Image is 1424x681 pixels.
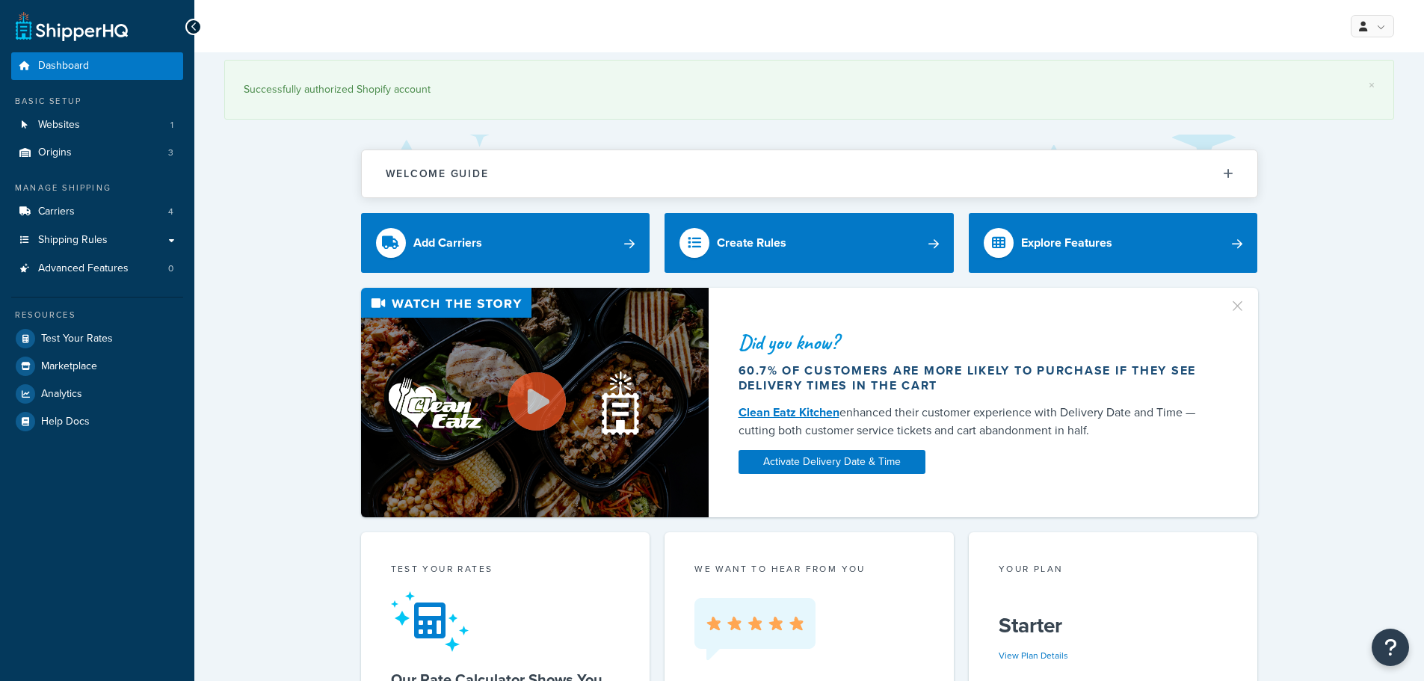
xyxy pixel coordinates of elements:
[361,213,650,273] a: Add Carriers
[362,150,1257,197] button: Welcome Guide
[38,119,80,132] span: Websites
[11,380,183,407] a: Analytics
[168,147,173,159] span: 3
[1369,79,1375,91] a: ×
[739,363,1211,393] div: 60.7% of customers are more likely to purchase if they see delivery times in the cart
[168,262,173,275] span: 0
[11,95,183,108] div: Basic Setup
[739,404,1211,440] div: enhanced their customer experience with Delivery Date and Time — cutting both customer service ti...
[999,562,1228,579] div: Your Plan
[11,52,183,80] a: Dashboard
[168,206,173,218] span: 4
[11,111,183,139] a: Websites1
[38,147,72,159] span: Origins
[11,182,183,194] div: Manage Shipping
[11,227,183,254] a: Shipping Rules
[999,614,1228,638] h5: Starter
[717,232,786,253] div: Create Rules
[665,213,954,273] a: Create Rules
[38,234,108,247] span: Shipping Rules
[11,309,183,321] div: Resources
[41,416,90,428] span: Help Docs
[413,232,482,253] div: Add Carriers
[1372,629,1409,666] button: Open Resource Center
[11,408,183,435] a: Help Docs
[739,404,839,421] a: Clean Eatz Kitchen
[41,388,82,401] span: Analytics
[38,60,89,73] span: Dashboard
[391,562,620,579] div: Test your rates
[11,255,183,283] li: Advanced Features
[386,168,489,179] h2: Welcome Guide
[361,288,709,517] img: Video thumbnail
[11,111,183,139] li: Websites
[739,450,925,474] a: Activate Delivery Date & Time
[11,198,183,226] li: Carriers
[170,119,173,132] span: 1
[11,139,183,167] a: Origins3
[41,360,97,373] span: Marketplace
[694,562,924,576] p: we want to hear from you
[41,333,113,345] span: Test Your Rates
[11,139,183,167] li: Origins
[38,262,129,275] span: Advanced Features
[244,79,1375,100] div: Successfully authorized Shopify account
[11,353,183,380] a: Marketplace
[11,198,183,226] a: Carriers4
[999,649,1068,662] a: View Plan Details
[739,332,1211,353] div: Did you know?
[11,255,183,283] a: Advanced Features0
[38,206,75,218] span: Carriers
[969,213,1258,273] a: Explore Features
[1021,232,1112,253] div: Explore Features
[11,325,183,352] a: Test Your Rates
